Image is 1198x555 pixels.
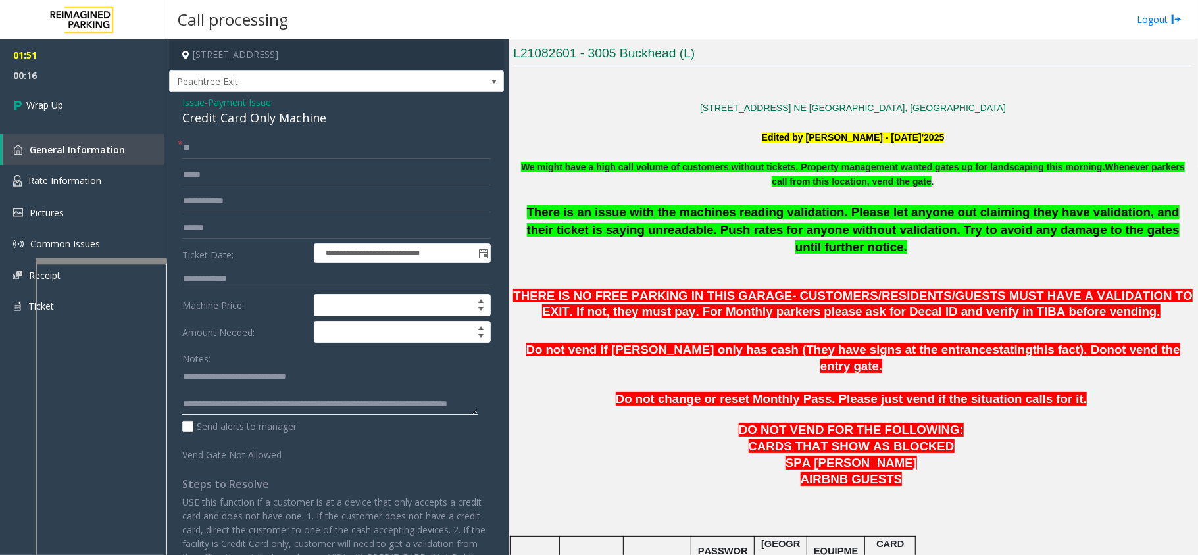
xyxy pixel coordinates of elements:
img: 'icon' [13,239,24,249]
span: Pictures [30,206,64,219]
span: this fact). Do [1033,343,1107,356]
span: - [205,96,271,109]
span: Decrease value [472,305,490,316]
span: Peachtree Exit [170,71,437,92]
b: Edited by [PERSON_NAME] - [DATE]'2025 [762,132,945,143]
img: logout [1171,12,1182,26]
span: SPA [PERSON_NAME] [786,456,917,470]
label: Machine Price: [179,294,311,316]
span: CARDS THAT SHOW AS BLOCKED [749,439,955,453]
span: There is an issue with the machines reading validation. Please let anyone out claiming they have ... [527,205,1180,254]
img: 'icon' [13,175,22,187]
label: Vend Gate Not Allowed [179,443,311,462]
span: Do not change or reset Monthly Pass. Please just vend if the situation calls for it. [616,392,1087,406]
div: Credit Card Only Machine [182,109,491,127]
span: Common Issues [30,237,100,250]
span: Receipt [29,269,61,281]
span: AIRBNB GUESTS [801,472,902,486]
img: 'icon' [13,208,23,217]
span: THERE IS NO FREE PARKING IN THIS GARAGE- CUSTOMERS/RESIDENTS/GUESTS MUST HAVE A VALIDATION TO EXI... [513,289,1192,319]
span: not vend the entry gate. [820,343,1180,373]
a: General Information [3,134,164,165]
h4: Steps to Resolve [182,478,491,491]
span: Issue [182,95,205,109]
span: Increase value [472,295,490,305]
label: Amount Needed: [179,321,311,343]
a: Logout [1137,12,1182,26]
label: Ticket Date: [179,243,311,263]
img: 'icon' [13,145,23,155]
span: General Information [30,143,125,156]
span: Toggle popup [476,244,490,262]
a: [STREET_ADDRESS] NE [GEOGRAPHIC_DATA], [GEOGRAPHIC_DATA] [700,103,1006,113]
span: Payment Issue [208,95,271,109]
h3: L21082601 - 3005 Buckhead (L) [513,45,1193,66]
span: Decrease value [472,332,490,343]
h4: [STREET_ADDRESS] [169,39,504,70]
span: We might have a high call volume of customers without tickets. Property management wanted gates u... [521,162,1105,172]
label: Send alerts to manager [182,420,297,433]
span: Increase value [472,322,490,332]
span: Ticket [28,300,54,312]
span: stating [993,343,1033,356]
span: Wrap Up [26,98,63,112]
label: Notes: [182,347,211,366]
span: Do not vend if [PERSON_NAME] only has cash (They have signs at the entrance [526,343,993,356]
img: 'icon' [13,301,22,312]
span: Rate Information [28,174,101,187]
span: DO NOT VEND FOR THE FOLLOWING: [739,423,964,437]
h3: Call processing [171,3,295,36]
img: 'icon' [13,271,22,279]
